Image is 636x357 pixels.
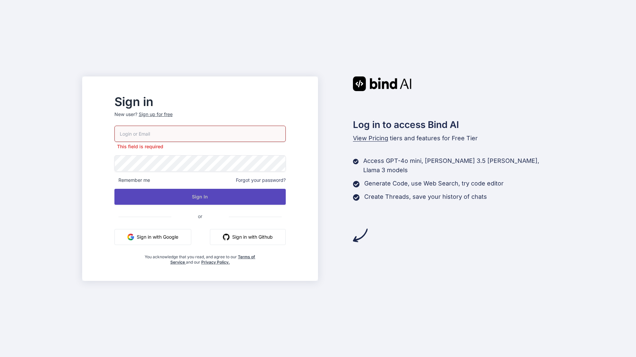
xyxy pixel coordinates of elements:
h2: Sign in [114,96,286,107]
h2: Log in to access Bind AI [353,118,554,132]
button: Sign in with Google [114,229,191,245]
img: arrow [353,228,368,243]
p: Generate Code, use Web Search, try code editor [364,179,504,188]
p: Create Threads, save your history of chats [364,192,487,201]
span: or [171,208,229,224]
span: View Pricing [353,135,388,142]
span: Remember me [114,177,150,183]
img: github [223,234,230,240]
div: You acknowledge that you read, and agree to our and our [143,250,257,265]
button: Sign In [114,189,286,205]
img: google [127,234,134,240]
img: Bind AI logo [353,76,411,91]
a: Privacy Policy. [201,260,230,265]
div: Sign up for free [139,111,173,118]
p: This field is required [114,143,286,150]
p: Access GPT-4o mini, [PERSON_NAME] 3.5 [PERSON_NAME], Llama 3 models [363,156,554,175]
a: Terms of Service [170,254,255,265]
input: Login or Email [114,126,286,142]
p: tiers and features for Free Tier [353,134,554,143]
span: Forgot your password? [236,177,286,183]
p: New user? [114,111,286,126]
button: Sign in with Github [210,229,286,245]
